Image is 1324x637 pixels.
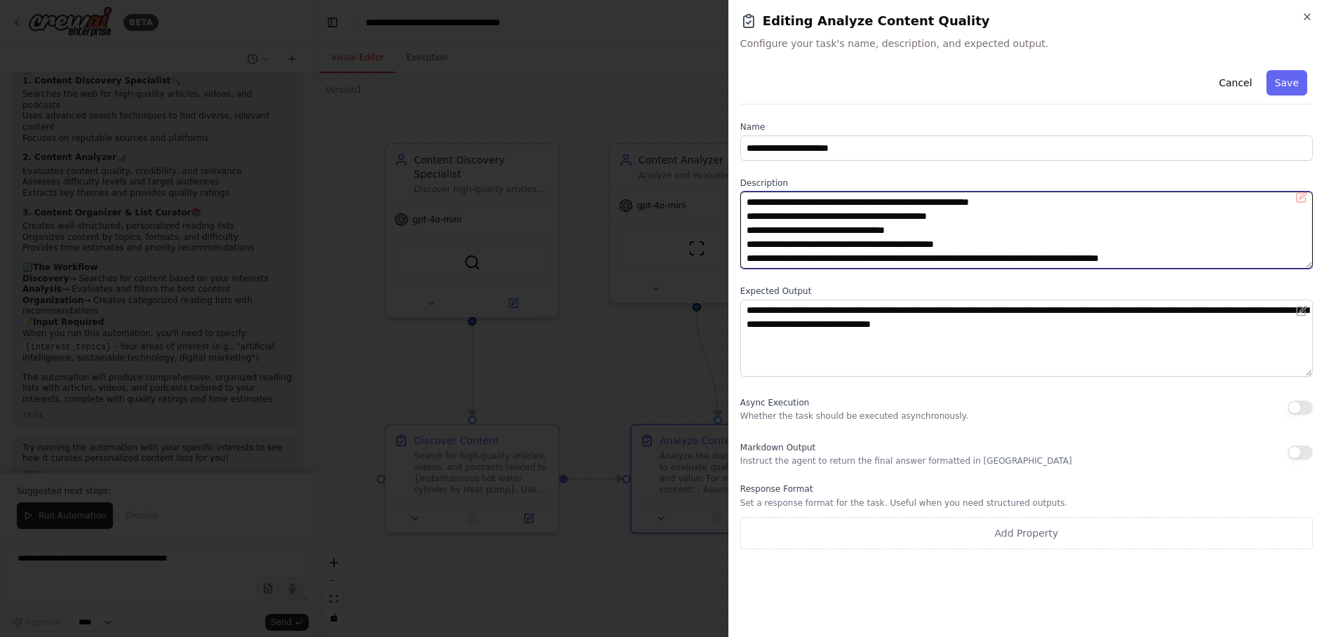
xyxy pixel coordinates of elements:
p: Whether the task should be executed asynchronously. [740,410,968,422]
h2: Editing Analyze Content Quality [740,11,1313,31]
span: Async Execution [740,398,809,408]
span: Markdown Output [740,443,815,452]
span: Configure your task's name, description, and expected output. [740,36,1313,51]
button: Cancel [1210,70,1260,95]
label: Name [740,121,1313,133]
label: Description [740,177,1313,189]
label: Response Format [740,483,1313,495]
label: Expected Output [740,286,1313,297]
button: Save [1266,70,1307,95]
button: Open in editor [1293,302,1310,319]
button: Open in editor [1293,194,1310,211]
p: Instruct the agent to return the final answer formatted in [GEOGRAPHIC_DATA] [740,455,1072,467]
button: Add Property [740,517,1313,549]
p: Set a response format for the task. Useful when you need structured outputs. [740,497,1313,509]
